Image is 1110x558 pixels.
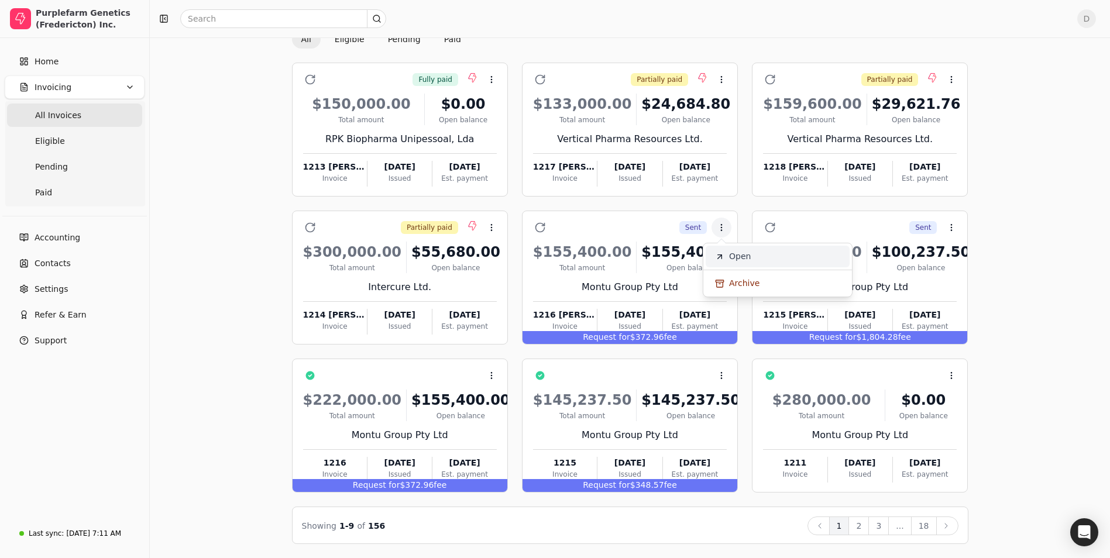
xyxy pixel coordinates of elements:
button: 3 [868,516,889,535]
a: Last sync:[DATE] 7:11 AM [5,523,145,544]
div: Issued [828,469,892,480]
div: Invoice [533,321,597,332]
div: Open balance [872,263,971,273]
div: $348.57 [523,479,737,492]
div: [DATE] [597,309,662,321]
div: Invoice [763,173,827,184]
div: Est. payment [432,321,496,332]
div: Purplefarm Genetics (Fredericton) Inc. [36,7,139,30]
div: Intercure Ltd. [303,280,497,294]
div: [DATE] [367,457,432,469]
span: Fully paid [418,74,452,85]
div: Open balance [890,411,957,421]
div: Vertical Pharma Resources Ltd. [533,132,727,146]
div: $29,621.76 [872,94,961,115]
div: $100,237.50 [872,242,971,263]
span: D [1077,9,1096,28]
div: $24,684.80 [641,94,730,115]
div: Invoice [303,321,367,332]
div: 1214 [PERSON_NAME] [303,309,367,321]
div: 1215 [PERSON_NAME] [763,309,827,321]
div: Est. payment [893,469,957,480]
span: Sent [915,222,931,233]
a: Eligible [7,129,142,153]
div: Open balance [641,115,730,125]
span: Contacts [35,257,71,270]
div: Invoice [533,173,597,184]
div: Est. payment [663,321,727,332]
a: All Invoices [7,104,142,127]
div: 1217 [PERSON_NAME] [533,161,597,173]
div: $300,000.00 [303,242,402,263]
div: $372.96 [293,479,507,492]
a: Pending [7,155,142,178]
div: $372.96 [523,331,737,344]
div: $55,680.00 [411,242,500,263]
div: 1215 [533,457,597,469]
div: Issued [367,173,432,184]
div: Est. payment [432,173,496,184]
div: Invoice [763,469,827,480]
div: Total amount [763,411,880,421]
a: Home [5,50,145,73]
div: [DATE] [367,161,432,173]
div: Est. payment [893,173,957,184]
div: Total amount [533,263,632,273]
div: [DATE] [367,309,432,321]
a: Contacts [5,252,145,275]
div: [DATE] [893,457,957,469]
span: Settings [35,283,68,295]
div: Montu Group Pty Ltd [763,428,957,442]
div: [DATE] [432,457,496,469]
div: [DATE] [828,161,892,173]
button: Eligible [325,30,374,49]
div: [DATE] [663,309,727,321]
a: Settings [5,277,145,301]
div: Open balance [641,411,740,421]
button: Pending [379,30,430,49]
span: Eligible [35,135,65,147]
input: Search [180,9,386,28]
div: 1216 [303,457,367,469]
div: Open balance [429,115,496,125]
div: Invoice [763,321,827,332]
div: $133,000.00 [533,94,632,115]
div: 1211 [763,457,827,469]
span: Open [729,250,751,263]
div: Invoice [303,469,367,480]
div: 1216 [PERSON_NAME] [533,309,597,321]
div: Total amount [303,411,402,421]
div: [DATE] [597,457,662,469]
div: Open balance [872,115,961,125]
div: Total amount [533,411,632,421]
div: Invoice [533,469,597,480]
div: $0.00 [890,390,957,411]
div: $222,000.00 [303,390,402,411]
div: Est. payment [893,321,957,332]
span: fee [898,332,911,342]
div: Issued [597,321,662,332]
span: All Invoices [35,109,81,122]
span: fee [664,332,677,342]
div: [DATE] [432,161,496,173]
span: fee [664,480,677,490]
span: Partially paid [407,222,452,233]
button: 2 [848,516,869,535]
div: $150,000.00 [303,94,420,115]
div: [DATE] [893,161,957,173]
div: $159,600.00 [763,94,862,115]
div: Montu Group Pty Ltd [763,280,957,294]
span: Paid [35,187,52,199]
span: Home [35,56,59,68]
div: Montu Group Pty Ltd [533,280,727,294]
a: Paid [7,181,142,204]
div: Issued [597,173,662,184]
span: 156 [368,521,385,531]
span: Partially paid [867,74,913,85]
span: of [357,521,365,531]
div: [DATE] [663,161,727,173]
div: [DATE] [893,309,957,321]
span: fee [434,480,446,490]
div: Open balance [411,263,500,273]
div: $145,237.50 [533,390,632,411]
